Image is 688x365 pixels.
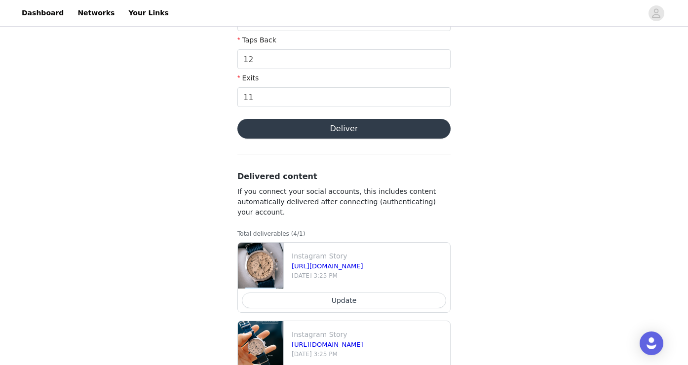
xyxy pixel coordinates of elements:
[292,329,446,340] p: Instagram Story
[292,350,446,359] p: [DATE] 3:25 PM
[292,251,446,261] p: Instagram Story
[237,119,451,139] button: Deliver
[237,74,259,82] label: Exits
[237,187,436,216] span: If you connect your social accounts, this includes content automatically delivered after connecti...
[16,2,70,24] a: Dashboard
[640,331,663,355] div: Open Intercom Messenger
[237,36,276,44] label: Taps Back
[242,292,446,308] button: Update
[122,2,175,24] a: Your Links
[651,5,661,21] div: avatar
[292,271,446,280] p: [DATE] 3:25 PM
[237,229,451,238] p: Total deliverables (4/1)
[238,243,283,289] img: file
[292,341,363,348] a: [URL][DOMAIN_NAME]
[72,2,120,24] a: Networks
[292,262,363,270] a: [URL][DOMAIN_NAME]
[237,171,451,182] h3: Delivered content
